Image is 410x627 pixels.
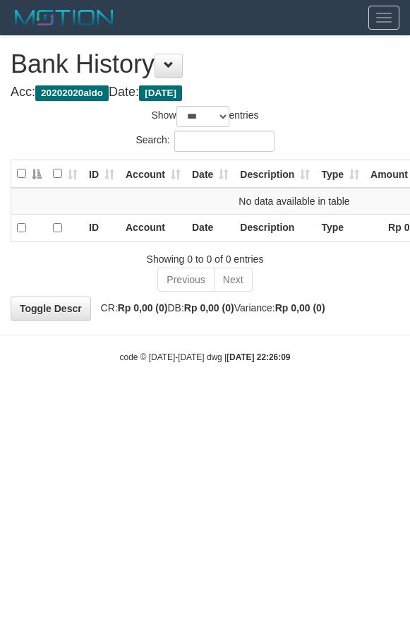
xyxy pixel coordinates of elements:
th: : activate to sort column ascending [47,160,83,189]
strong: Rp 0,00 (0) [275,302,325,313]
th: ID: activate to sort column ascending [83,160,120,189]
span: 20202020aldo [35,85,109,101]
th: ID [83,215,120,242]
span: CR: DB: Variance: [94,302,325,313]
th: Type: activate to sort column ascending [315,160,365,189]
select: Showentries [176,106,229,127]
small: code © [DATE]-[DATE] dwg | [120,352,291,362]
th: : activate to sort column descending [11,160,48,189]
a: Previous [157,268,214,292]
strong: [DATE] 22:26:09 [227,352,290,362]
a: Next [214,268,253,292]
img: MOTION_logo.png [11,7,118,28]
th: Date: activate to sort column ascending [186,160,234,189]
span: [DATE] [139,85,182,101]
th: Date [186,215,234,242]
th: Account [120,215,186,242]
strong: Rp 0,00 (0) [184,302,234,313]
a: Toggle Descr [11,297,91,321]
th: Description: activate to sort column ascending [234,160,315,189]
th: Type [315,215,365,242]
strong: Rp 0,00 (0) [118,302,168,313]
input: Search: [174,131,275,152]
h1: Bank History [11,50,399,78]
th: Description [234,215,315,242]
h4: Acc: Date: [11,85,399,100]
th: Account: activate to sort column ascending [120,160,186,189]
label: Show entries [151,106,258,127]
div: Showing 0 to 0 of 0 entries [11,246,399,266]
label: Search: [135,131,274,152]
